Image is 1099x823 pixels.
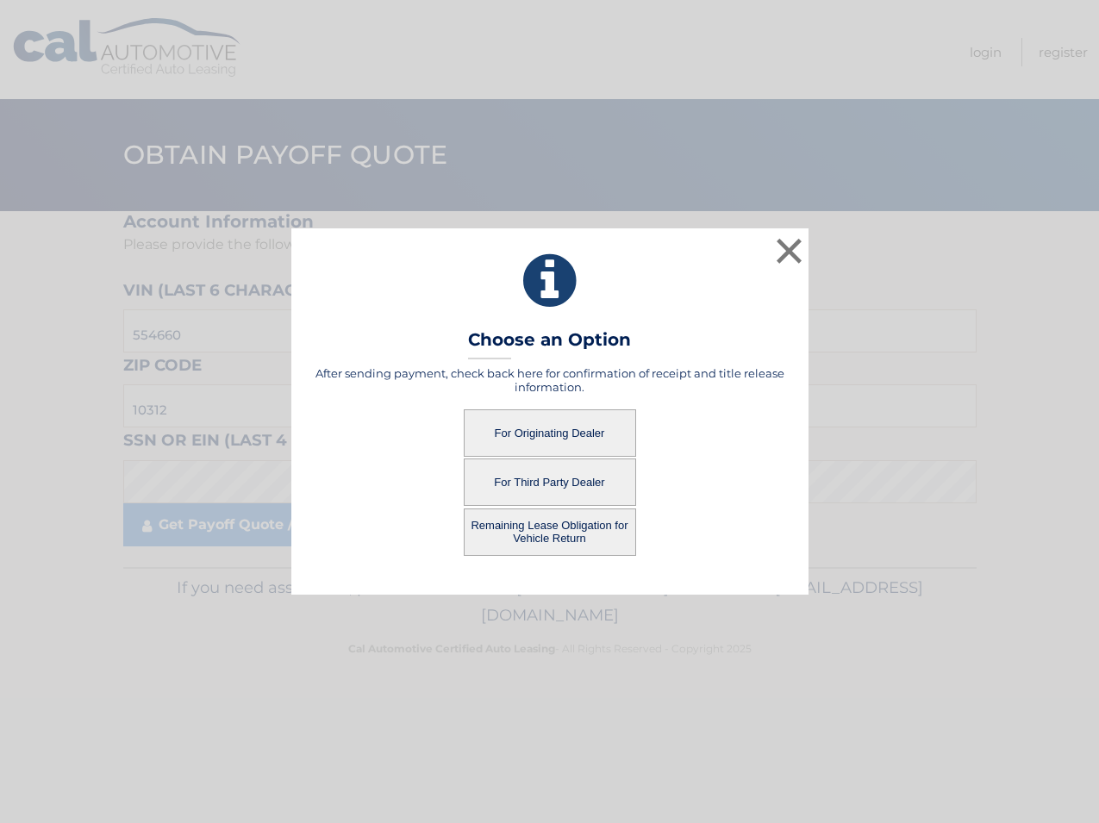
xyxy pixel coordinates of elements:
[772,234,807,268] button: ×
[468,329,631,359] h3: Choose an Option
[464,409,636,457] button: For Originating Dealer
[313,366,787,394] h5: After sending payment, check back here for confirmation of receipt and title release information.
[464,508,636,556] button: Remaining Lease Obligation for Vehicle Return
[464,458,636,506] button: For Third Party Dealer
